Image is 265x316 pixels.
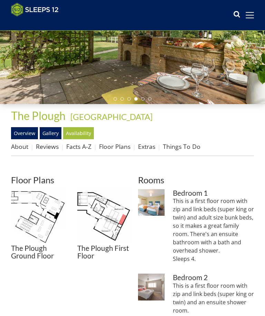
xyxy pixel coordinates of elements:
[66,142,91,151] a: Facts A-Z
[138,142,155,151] a: Extras
[11,3,59,17] img: Sleeps 12
[173,189,254,197] h3: Bedroom 1
[173,274,254,282] h3: Bedroom 2
[77,189,132,244] img: The Plough First Floor
[163,142,200,151] a: Things To Do
[36,142,59,151] a: Reviews
[173,197,254,263] p: This is a first floor room with zip and link beds (super king or twin) and adult size bunk beds, ...
[99,142,130,151] a: Floor Plans
[11,175,127,185] h2: Floor Plans
[77,244,132,260] h3: The Plough First Floor
[40,127,61,139] a: Gallery
[11,109,66,122] span: The Plough
[138,274,165,300] img: Bedroom 2
[11,109,68,122] a: The Plough
[138,175,254,185] h2: Rooms
[138,189,165,216] img: Bedroom 1
[8,21,80,27] iframe: Customer reviews powered by Trustpilot
[68,112,153,122] span: -
[11,127,38,139] a: Overview
[70,112,153,122] a: [GEOGRAPHIC_DATA]
[63,127,94,139] a: Availability
[11,142,28,151] a: About
[11,244,66,260] h3: The Plough Ground Floor
[11,189,66,244] img: The Plough Ground Floor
